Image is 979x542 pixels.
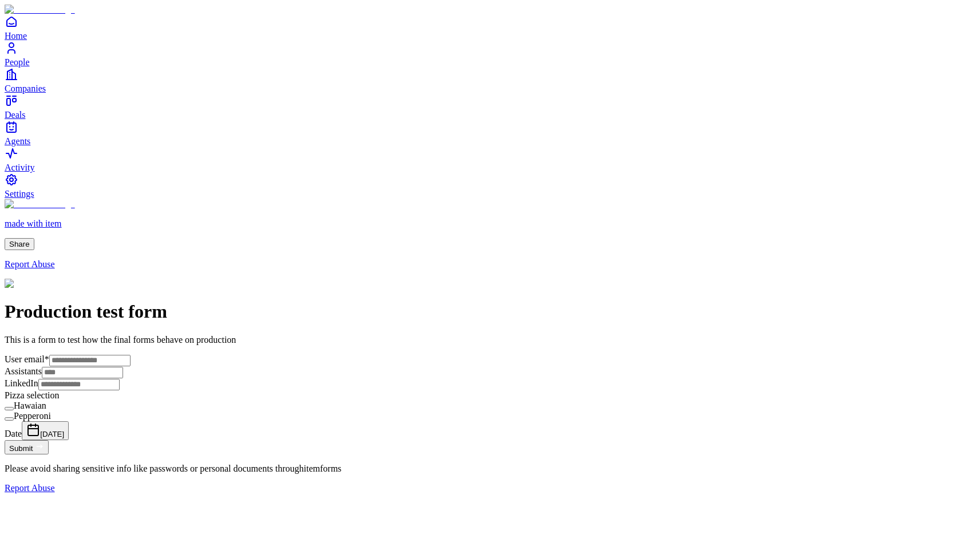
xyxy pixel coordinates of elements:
[5,41,974,67] a: People
[5,219,974,229] p: made with item
[5,464,974,474] p: Please avoid sharing sensitive info like passwords or personal documents through forms
[14,401,46,410] label: Hawaian
[5,120,974,146] a: Agents
[5,57,30,67] span: People
[304,464,320,473] span: item
[5,199,75,209] img: Item Brain Logo
[5,136,30,146] span: Agents
[14,411,51,421] label: Pepperoni
[5,147,974,172] a: Activity
[5,366,42,376] label: Assistants
[40,430,64,438] span: [DATE]
[5,68,974,93] a: Companies
[5,378,38,388] label: LinkedIn
[5,301,974,322] h1: Production test form
[5,390,60,400] label: Pizza selection
[5,279,55,289] img: Form Logo
[5,354,49,364] label: User email
[5,483,974,493] a: Report Abuse
[5,173,974,199] a: Settings
[5,15,974,41] a: Home
[5,238,34,250] button: Share
[5,5,75,15] img: Item Brain Logo
[5,84,46,93] span: Companies
[5,110,25,120] span: Deals
[5,94,974,120] a: Deals
[5,429,22,438] label: Date
[5,440,49,454] button: Submit
[5,163,34,172] span: Activity
[5,259,974,270] a: Report Abuse
[5,31,27,41] span: Home
[22,421,69,440] button: [DATE]
[5,189,34,199] span: Settings
[5,335,974,345] p: This is a form to test how the final forms behave on production
[5,199,974,229] a: made with item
